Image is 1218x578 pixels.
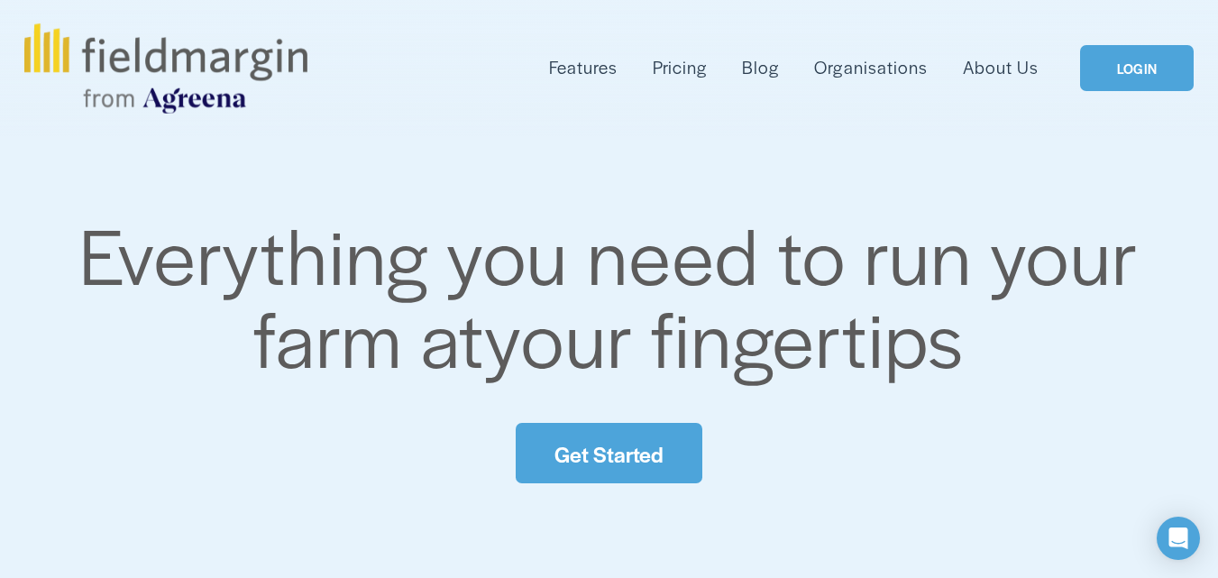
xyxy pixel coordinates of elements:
[549,55,618,80] span: Features
[1157,517,1200,560] div: Open Intercom Messenger
[484,282,965,390] span: your fingertips
[963,53,1039,82] a: About Us
[1080,45,1194,91] a: LOGIN
[814,53,927,82] a: Organisations
[742,53,779,82] a: Blog
[79,199,1157,390] span: Everything you need to run your farm at
[516,423,702,483] a: Get Started
[24,23,307,114] img: fieldmargin.com
[549,53,618,82] a: folder dropdown
[653,53,707,82] a: Pricing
